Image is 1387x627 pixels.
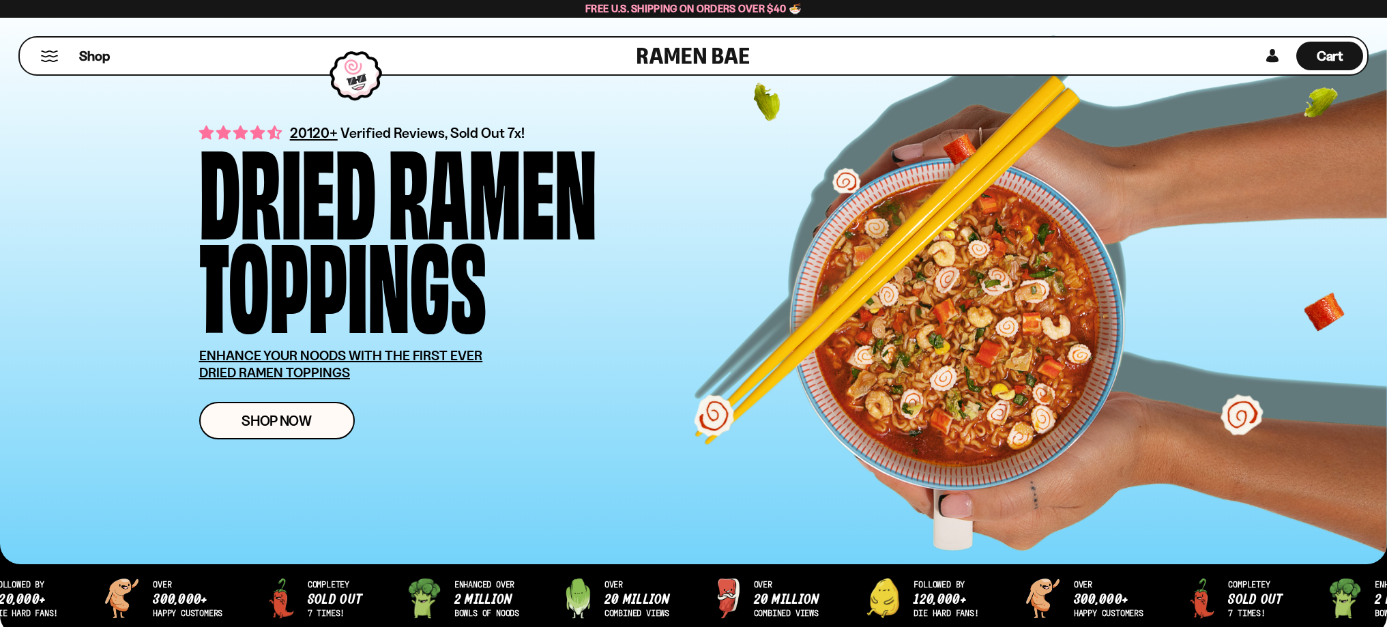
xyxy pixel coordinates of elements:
span: Shop Now [242,413,312,428]
div: Toppings [199,233,486,327]
span: Shop [79,47,110,65]
div: Dried [199,140,376,233]
div: Cart [1296,38,1363,74]
span: Free U.S. Shipping on Orders over $40 🍜 [585,2,802,15]
span: Cart [1317,48,1343,64]
div: Ramen [388,140,597,233]
a: Shop Now [199,402,355,439]
a: Shop [79,42,110,70]
button: Mobile Menu Trigger [40,50,59,62]
u: ENHANCE YOUR NOODS WITH THE FIRST EVER DRIED RAMEN TOPPINGS [199,347,483,381]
